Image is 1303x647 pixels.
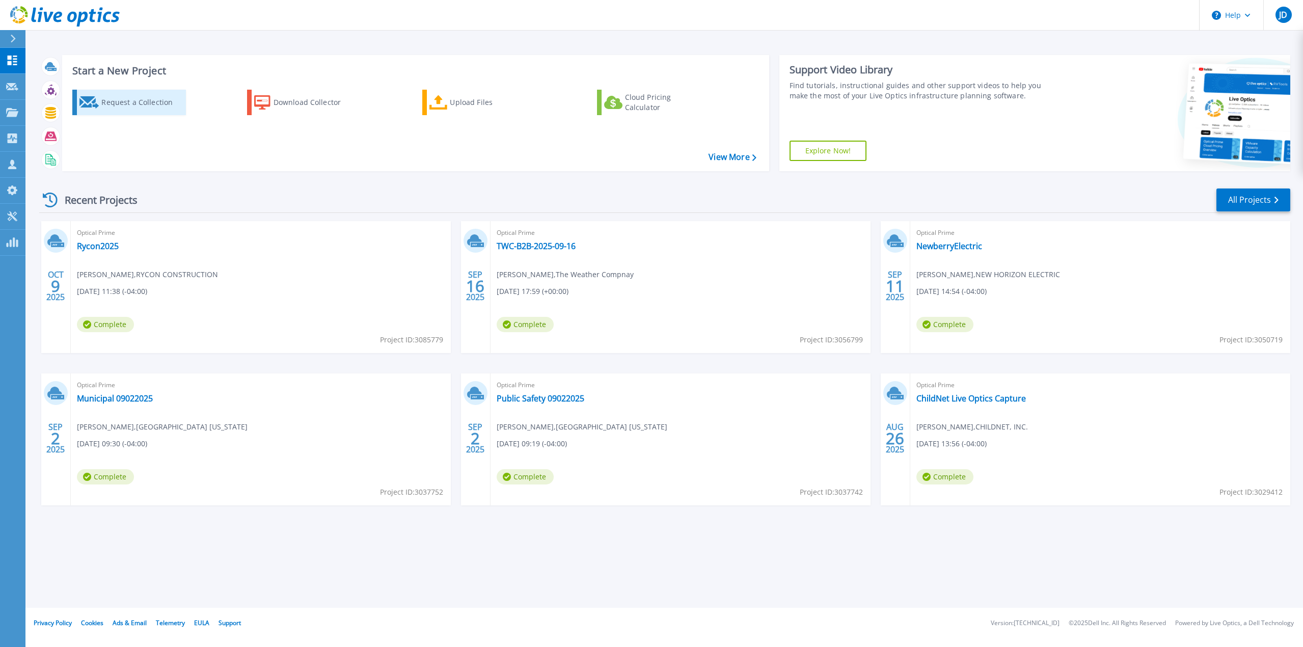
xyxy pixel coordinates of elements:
[1279,11,1287,19] span: JD
[497,469,554,484] span: Complete
[77,438,147,449] span: [DATE] 09:30 (-04:00)
[1216,188,1290,211] a: All Projects
[46,420,65,457] div: SEP 2025
[916,469,973,484] span: Complete
[916,317,973,332] span: Complete
[81,618,103,627] a: Cookies
[790,63,1054,76] div: Support Video Library
[46,267,65,305] div: OCT 2025
[450,92,531,113] div: Upload Files
[34,618,72,627] a: Privacy Policy
[422,90,536,115] a: Upload Files
[1219,334,1283,345] span: Project ID: 3050719
[709,152,756,162] a: View More
[77,241,119,251] a: Rycon2025
[497,438,567,449] span: [DATE] 09:19 (-04:00)
[916,393,1026,403] a: ChildNet Live Optics Capture
[497,241,576,251] a: TWC-B2B-2025-09-16
[497,269,634,280] span: [PERSON_NAME] , The Weather Compnay
[471,434,480,443] span: 2
[72,65,756,76] h3: Start a New Project
[916,421,1028,433] span: [PERSON_NAME] , CHILDNET, INC.
[1069,620,1166,627] li: © 2025 Dell Inc. All Rights Reserved
[497,286,568,297] span: [DATE] 17:59 (+00:00)
[101,92,183,113] div: Request a Collection
[885,267,905,305] div: SEP 2025
[1175,620,1294,627] li: Powered by Live Optics, a Dell Technology
[916,286,987,297] span: [DATE] 14:54 (-04:00)
[497,380,864,391] span: Optical Prime
[77,269,218,280] span: [PERSON_NAME] , RYCON CONSTRUCTION
[991,620,1060,627] li: Version: [TECHNICAL_ID]
[916,241,982,251] a: NewberryElectric
[380,334,443,345] span: Project ID: 3085779
[916,227,1284,238] span: Optical Prime
[77,286,147,297] span: [DATE] 11:38 (-04:00)
[1219,487,1283,498] span: Project ID: 3029412
[51,282,60,290] span: 9
[77,317,134,332] span: Complete
[51,434,60,443] span: 2
[497,317,554,332] span: Complete
[72,90,186,115] a: Request a Collection
[886,282,904,290] span: 11
[497,393,584,403] a: Public Safety 09022025
[466,267,485,305] div: SEP 2025
[194,618,209,627] a: EULA
[790,80,1054,101] div: Find tutorials, instructional guides and other support videos to help you make the most of your L...
[625,92,707,113] div: Cloud Pricing Calculator
[113,618,147,627] a: Ads & Email
[466,420,485,457] div: SEP 2025
[466,282,484,290] span: 16
[274,92,355,113] div: Download Collector
[380,487,443,498] span: Project ID: 3037752
[885,420,905,457] div: AUG 2025
[916,438,987,449] span: [DATE] 13:56 (-04:00)
[916,269,1060,280] span: [PERSON_NAME] , NEW HORIZON ELECTRIC
[800,487,863,498] span: Project ID: 3037742
[77,421,248,433] span: [PERSON_NAME] , [GEOGRAPHIC_DATA] [US_STATE]
[77,380,445,391] span: Optical Prime
[77,393,153,403] a: Municipal 09022025
[77,469,134,484] span: Complete
[156,618,185,627] a: Telemetry
[886,434,904,443] span: 26
[39,187,151,212] div: Recent Projects
[247,90,361,115] a: Download Collector
[916,380,1284,391] span: Optical Prime
[497,227,864,238] span: Optical Prime
[790,141,867,161] a: Explore Now!
[219,618,241,627] a: Support
[597,90,711,115] a: Cloud Pricing Calculator
[497,421,667,433] span: [PERSON_NAME] , [GEOGRAPHIC_DATA] [US_STATE]
[800,334,863,345] span: Project ID: 3056799
[77,227,445,238] span: Optical Prime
